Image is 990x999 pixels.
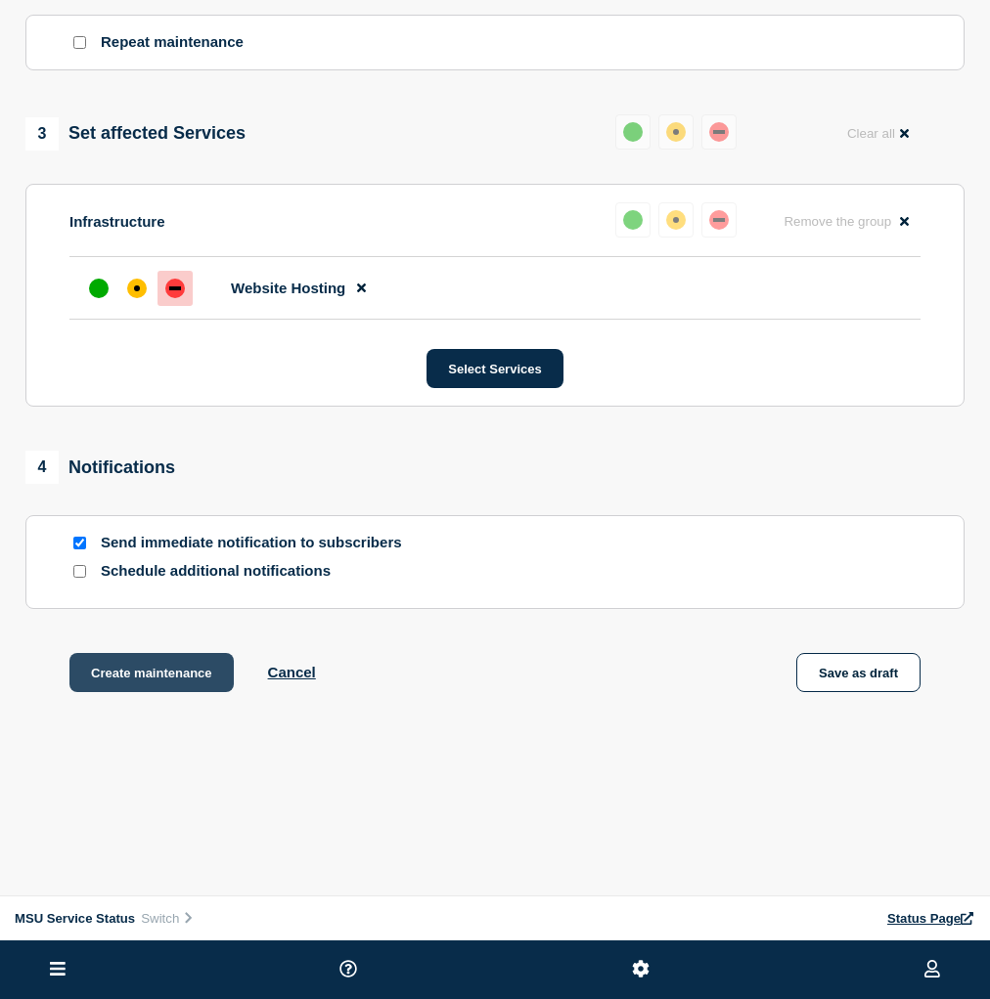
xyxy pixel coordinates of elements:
[165,279,185,298] div: down
[25,451,175,484] div: Notifications
[25,451,59,484] span: 4
[887,911,975,926] a: Status Page
[101,534,414,552] p: Send immediate notification to subscribers
[69,213,165,230] p: Infrastructure
[268,664,316,680] button: Cancel
[135,910,201,927] button: Switch
[615,114,651,150] button: up
[658,114,694,150] button: affected
[796,653,921,692] button: Save as draft
[231,280,345,296] span: Website Hosting
[127,279,147,298] div: affected
[89,279,109,298] div: up
[15,911,135,926] span: MSU Service Status
[25,117,246,151] div: Set affected Services
[69,653,234,692] button: Create maintenance
[784,214,891,229] span: Remove the group
[623,122,643,142] div: up
[666,210,686,230] div: affected
[709,122,729,142] div: down
[101,562,414,581] p: Schedule additional notifications
[666,122,686,142] div: affected
[615,202,651,238] button: up
[73,36,86,49] input: Repeat maintenance
[701,114,737,150] button: down
[623,210,643,230] div: up
[772,202,921,240] button: Remove the group
[701,202,737,238] button: down
[73,537,86,549] input: Send immediate notification to subscribers
[709,210,729,230] div: down
[658,202,694,238] button: affected
[427,349,562,388] button: Select Services
[25,117,59,151] span: 3
[101,33,244,52] p: Repeat maintenance
[73,565,86,578] input: Schedule additional notifications
[835,114,921,152] button: Clear all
